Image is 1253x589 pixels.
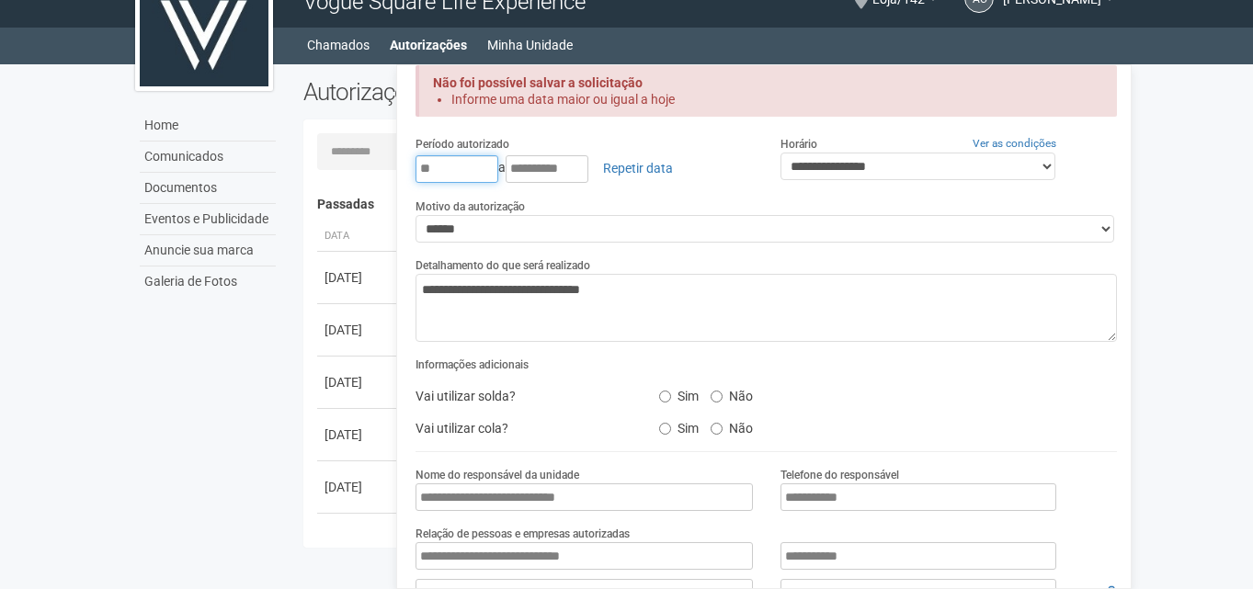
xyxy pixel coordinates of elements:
label: Relação de pessoas e empresas autorizadas [416,526,630,542]
a: Galeria de Fotos [140,266,276,297]
input: Sim [659,391,671,402]
div: [DATE] [325,373,393,391]
a: Comunicados [140,142,276,173]
a: Repetir data [591,153,685,184]
a: Chamados [307,32,370,58]
a: Minha Unidade [487,32,573,58]
div: [DATE] [325,478,393,496]
a: Documentos [140,173,276,204]
label: Telefone do responsável [780,467,899,483]
div: [DATE] [325,530,393,549]
h4: Passadas [317,198,1105,211]
label: Não [711,382,753,404]
label: Nome do responsável da unidade [416,467,579,483]
h2: Autorizações [303,78,697,106]
label: Motivo da autorização [416,198,525,215]
div: [DATE] [325,425,393,444]
div: a [416,153,753,184]
div: [DATE] [325,268,393,287]
label: Sim [659,414,699,436]
label: Detalhamento do que será realizado [416,257,590,274]
div: [DATE] [325,321,393,339]
div: Vai utilizar solda? [402,382,644,410]
li: Informe uma data maior ou igual a hoje [451,91,1085,108]
label: Horário [780,136,817,153]
input: Não [711,391,723,402]
label: Informações adicionais [416,357,529,373]
label: Período autorizado [416,136,509,153]
input: Sim [659,423,671,435]
a: Autorizações [390,32,467,58]
div: Vai utilizar cola? [402,414,644,442]
label: Sim [659,382,699,404]
a: Eventos e Publicidade [140,204,276,235]
th: Data [317,221,400,252]
strong: Não foi possível salvar a solicitação [433,75,643,90]
a: Home [140,110,276,142]
label: Não [711,414,753,436]
a: Anuncie sua marca [140,235,276,266]
input: Não [711,423,723,435]
a: Ver as condições [973,137,1056,150]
